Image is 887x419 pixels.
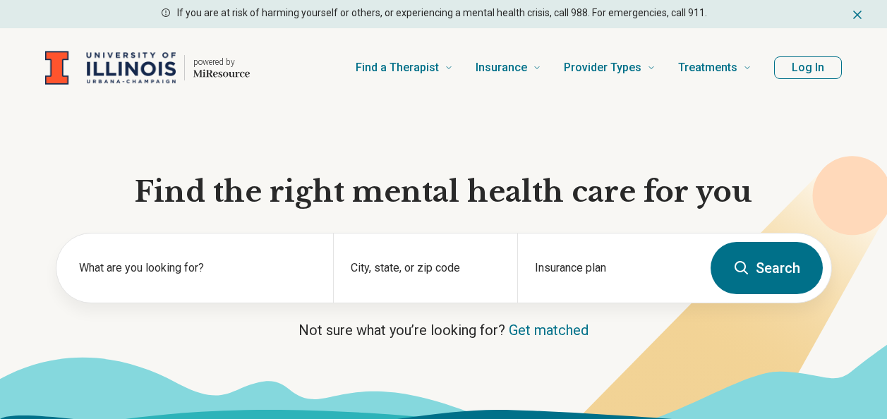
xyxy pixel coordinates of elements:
span: Insurance [476,58,527,78]
button: Log In [774,56,842,79]
a: Find a Therapist [356,40,453,96]
span: Provider Types [564,58,641,78]
h1: Find the right mental health care for you [56,174,832,210]
p: If you are at risk of harming yourself or others, or experiencing a mental health crisis, call 98... [177,6,707,20]
span: Treatments [678,58,737,78]
label: What are you looking for? [79,260,316,277]
a: Provider Types [564,40,656,96]
a: Get matched [509,322,589,339]
p: Not sure what you’re looking for? [56,320,832,340]
button: Search [711,242,823,294]
button: Dismiss [850,6,864,23]
a: Insurance [476,40,541,96]
p: powered by [193,56,250,68]
a: Home page [45,45,250,90]
span: Find a Therapist [356,58,439,78]
a: Treatments [678,40,752,96]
